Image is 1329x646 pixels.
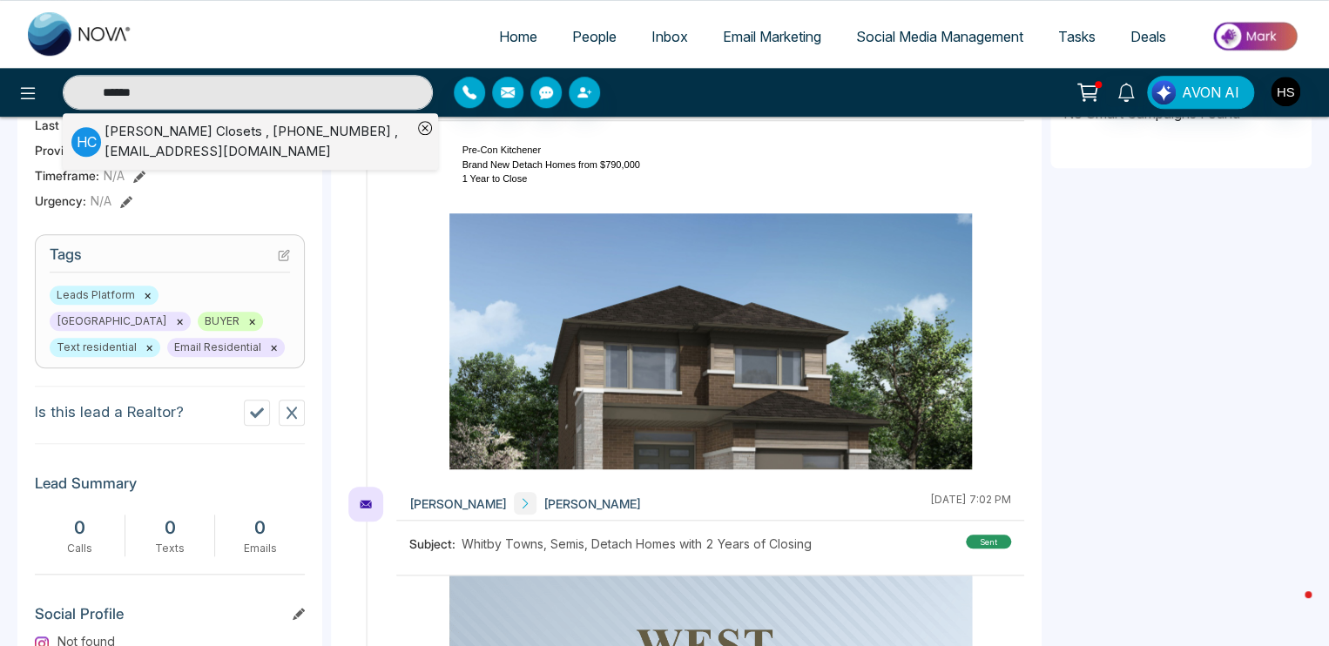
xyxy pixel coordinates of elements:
p: Is this lead a Realtor? [35,401,184,424]
a: Home [482,20,555,53]
span: Text residential [50,338,160,357]
span: N/A [104,166,125,185]
span: N/A [91,192,111,210]
a: People [555,20,634,53]
div: 0 [224,515,296,541]
span: Email Marketing [723,28,821,45]
a: Tasks [1041,20,1113,53]
span: Last Contact Date : [35,116,142,134]
div: Calls [44,541,116,556]
span: [GEOGRAPHIC_DATA] [50,312,191,331]
h3: Lead Summary [35,474,305,501]
span: People [572,28,617,45]
div: [PERSON_NAME] Closets , [PHONE_NUMBER] , [EMAIL_ADDRESS][DOMAIN_NAME] [105,122,412,161]
div: 0 [134,515,206,541]
button: AVON AI [1147,76,1254,109]
button: × [270,340,278,355]
button: × [144,287,152,303]
h3: Social Profile [35,605,305,631]
button: × [176,313,184,329]
p: H C [71,127,101,157]
img: Market-place.gif [1192,17,1319,56]
span: Subject: [409,535,462,553]
span: Province : [35,141,88,159]
div: [DATE] 7:02 PM [930,492,1011,515]
div: 0 [44,515,116,541]
div: Texts [134,541,206,556]
span: Social Media Management [856,28,1023,45]
span: Home [499,28,537,45]
span: Email Residential [167,338,285,357]
button: × [248,313,256,329]
span: [PERSON_NAME] [409,495,507,513]
span: Tasks [1058,28,1096,45]
a: Social Media Management [839,20,1041,53]
button: × [145,340,153,355]
a: Deals [1113,20,1184,53]
a: Email Marketing [705,20,839,53]
span: Whitby Towns, Semis, Detach Homes with 2 Years of Closing [462,535,812,553]
img: Nova CRM Logo [28,12,132,56]
span: Timeframe : [35,166,99,185]
span: Deals [1130,28,1166,45]
span: Inbox [651,28,688,45]
span: [PERSON_NAME] [543,495,641,513]
iframe: Intercom live chat [1270,587,1312,629]
div: Emails [224,541,296,556]
span: BUYER [198,312,263,331]
span: Leads Platform [50,286,159,305]
img: Lead Flow [1151,80,1176,104]
img: User Avatar [1271,77,1300,106]
a: Inbox [634,20,705,53]
h3: Tags [50,246,290,273]
span: AVON AI [1182,82,1239,103]
span: Urgency : [35,192,86,210]
div: sent [966,535,1011,548]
